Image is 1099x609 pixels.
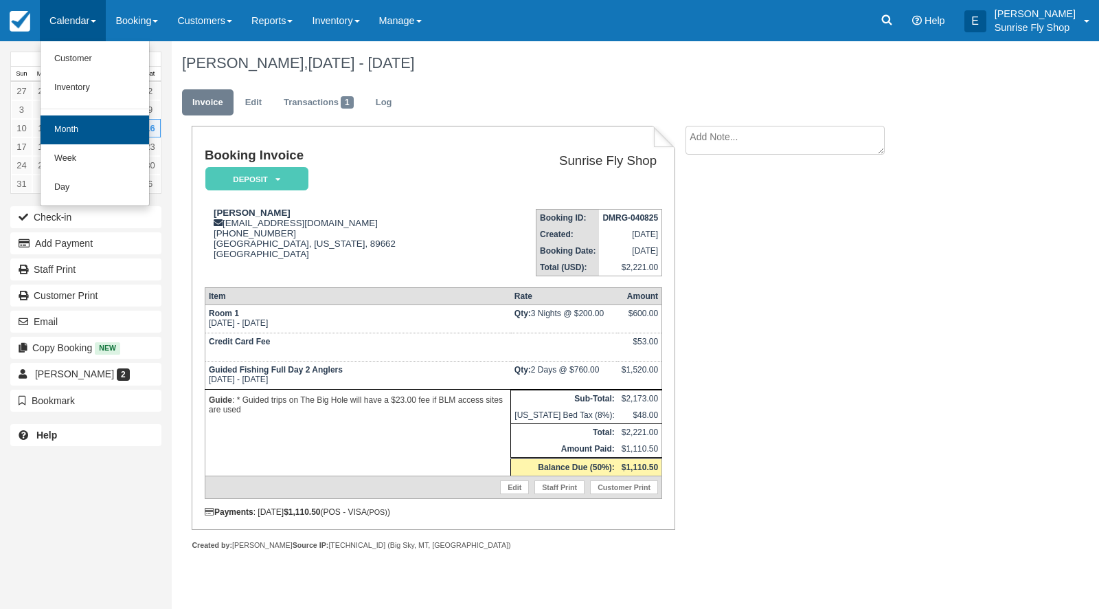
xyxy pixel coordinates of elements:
strong: $1,110.50 [622,463,658,472]
h2: Sunrise Fly Shop [486,154,657,168]
a: Customer Print [590,480,658,494]
span: [DATE] - [DATE] [308,54,414,71]
td: [US_STATE] Bed Tax (8%): [511,407,618,424]
td: [DATE] - [DATE] [205,305,510,333]
a: 4 [32,100,54,119]
span: New [95,342,120,354]
a: 27 [11,82,32,100]
th: Booking ID: [536,210,600,227]
a: Week [41,144,149,173]
a: 9 [139,100,161,119]
a: Edit [235,89,272,116]
p: : * Guided trips on The Big Hole will have a $23.00 fee if BLM access sites are used [209,393,507,417]
div: [PERSON_NAME] [TECHNICAL_ID] (Big Sky, MT, [GEOGRAPHIC_DATA]) [192,540,675,551]
th: Sat [139,67,161,82]
button: Add Payment [10,232,161,254]
ul: Calendar [40,41,150,206]
a: 23 [139,137,161,156]
span: Help [925,15,945,26]
a: 1 [32,175,54,193]
small: (POS) [367,508,387,516]
a: 16 [139,119,161,137]
strong: Source IP: [293,541,329,549]
em: Deposit [205,167,308,191]
th: Mon [32,67,54,82]
a: 30 [139,156,161,175]
a: 24 [11,156,32,175]
a: Invoice [182,89,234,116]
h1: Booking Invoice [205,148,480,163]
div: $1,520.00 [622,365,658,386]
a: 31 [11,175,32,193]
div: [EMAIL_ADDRESS][DOMAIN_NAME] [PHONE_NUMBER] [GEOGRAPHIC_DATA], [US_STATE], 89662 [GEOGRAPHIC_DATA] [205,208,480,276]
div: : [DATE] (POS - VISA ) [205,507,662,517]
a: 17 [11,137,32,156]
p: Sunrise Fly Shop [995,21,1076,34]
a: 6 [139,175,161,193]
a: Month [41,115,149,144]
th: Rate [511,288,618,305]
button: Email [10,311,161,333]
td: $2,221.00 [618,424,662,441]
strong: Credit Card Fee [209,337,270,346]
button: Copy Booking New [10,337,161,359]
img: checkfront-main-nav-mini-logo.png [10,11,30,32]
td: $2,221.00 [599,259,661,276]
th: Sun [11,67,32,82]
strong: Qty [514,365,531,375]
div: E [964,10,986,32]
strong: Room 1 [209,309,239,318]
p: [PERSON_NAME] [995,7,1076,21]
td: [DATE] - [DATE] [205,362,510,390]
td: [DATE] [599,226,661,243]
div: $53.00 [622,337,658,357]
td: 2 Days @ $760.00 [511,362,618,390]
span: 1 [341,96,354,109]
a: Day [41,173,149,202]
a: Help [10,424,161,446]
a: 3 [11,100,32,119]
a: 25 [32,156,54,175]
th: Booking Date: [536,243,600,259]
button: Bookmark [10,390,161,412]
th: Amount [618,288,662,305]
a: Edit [500,480,529,494]
th: Item [205,288,510,305]
strong: Guide [209,395,232,405]
a: 10 [11,119,32,137]
td: 3 Nights @ $200.00 [511,305,618,333]
th: Total: [511,424,618,441]
td: [DATE] [599,243,661,259]
a: [PERSON_NAME] 2 [10,363,161,385]
strong: Payments [205,507,253,517]
span: 2 [117,368,130,381]
td: $1,110.50 [618,441,662,458]
a: 2 [139,82,161,100]
strong: Created by: [192,541,232,549]
th: Balance Due (50%): [511,458,618,476]
a: 18 [32,137,54,156]
strong: Qty [514,309,531,318]
a: Staff Print [534,480,585,494]
strong: Guided Fishing Full Day 2 Anglers [209,365,343,375]
a: Deposit [205,166,304,192]
td: $2,173.00 [618,390,662,408]
div: $600.00 [622,309,658,329]
th: Created: [536,226,600,243]
a: 28 [32,82,54,100]
span: [PERSON_NAME] [35,368,114,379]
a: Customer Print [10,285,161,307]
a: Staff Print [10,258,161,280]
a: Log [365,89,403,116]
a: 11 [32,119,54,137]
td: $48.00 [618,407,662,424]
h1: [PERSON_NAME], [182,55,986,71]
th: Total (USD): [536,259,600,276]
strong: [PERSON_NAME] [214,208,291,218]
a: Inventory [41,74,149,102]
button: Check-in [10,206,161,228]
th: Sub-Total: [511,390,618,408]
th: Amount Paid: [511,441,618,458]
a: Customer [41,45,149,74]
i: Help [912,16,922,25]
